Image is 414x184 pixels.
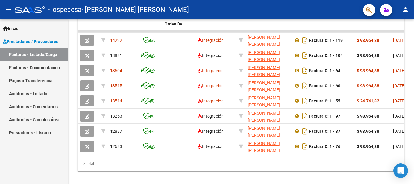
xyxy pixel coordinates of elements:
span: [DATE] [393,129,406,134]
i: Descargar documento [301,51,309,60]
span: [DATE] [393,114,406,119]
i: Descargar documento [301,96,309,106]
div: 27359304299 [248,125,288,138]
strong: Factura C: 1 - 64 [309,68,340,73]
i: Descargar documento [301,66,309,75]
span: Inicio [3,25,18,32]
span: Facturado x Orden De [165,15,187,26]
datatable-header-cell: Monto [354,11,391,37]
span: Integración [198,114,224,119]
span: - ospecesa [48,3,82,16]
strong: $ 98.964,88 [357,129,379,134]
strong: Factura C: 1 - 119 [309,38,343,43]
strong: Factura C: 1 - 60 [309,83,340,88]
span: [PERSON_NAME] [PERSON_NAME] [248,35,280,47]
span: [DATE] [393,144,406,149]
strong: Factura C: 1 - 76 [309,144,340,149]
strong: Factura C: 1 - 97 [309,114,340,119]
span: [DATE] [393,38,406,43]
i: Descargar documento [301,35,309,45]
div: 27359304299 [248,49,288,62]
span: [DATE] [393,53,406,58]
strong: $ 98.964,88 [357,38,379,43]
span: [PERSON_NAME] [PERSON_NAME] [248,111,280,122]
span: 12683 [110,144,122,149]
div: 27359304299 [248,34,288,47]
strong: $ 24.741,82 [357,99,379,103]
span: Integración [198,53,224,58]
datatable-header-cell: CAE [138,11,162,37]
span: Integración [198,99,224,103]
span: Prestadores / Proveedores [3,38,58,45]
span: [DATE] [393,83,406,88]
datatable-header-cell: Facturado x Orden De [162,11,195,37]
span: Integración [198,144,224,149]
div: 27359304299 [248,110,288,122]
div: 8 total [78,156,404,171]
span: Integración [198,68,224,73]
strong: $ 98.964,88 [357,114,379,119]
span: Integración [198,83,224,88]
datatable-header-cell: Area [195,11,236,37]
span: 13514 [110,99,122,103]
div: Open Intercom Messenger [393,163,408,178]
span: [PERSON_NAME] [PERSON_NAME] [248,141,280,153]
strong: Factura C: 1 - 104 [309,53,343,58]
span: 13515 [110,83,122,88]
span: [PERSON_NAME] [PERSON_NAME] [248,80,280,92]
span: [PERSON_NAME] [PERSON_NAME] [248,126,280,138]
span: [PERSON_NAME] [PERSON_NAME] [248,95,280,107]
div: 27359304299 [248,140,288,153]
span: 13881 [110,53,122,58]
span: [PERSON_NAME] [PERSON_NAME] [248,50,280,62]
datatable-header-cell: CPBT [291,11,354,37]
span: 12887 [110,129,122,134]
mat-icon: menu [5,6,12,13]
span: 14222 [110,38,122,43]
span: Integración [198,129,224,134]
i: Descargar documento [301,142,309,151]
strong: Factura C: 1 - 55 [309,99,340,103]
span: - [PERSON_NAME] [PERSON_NAME] [82,3,189,16]
i: Descargar documento [301,111,309,121]
i: Descargar documento [301,81,309,91]
strong: $ 98.964,88 [357,53,379,58]
span: [DATE] [393,99,406,103]
strong: $ 98.964,88 [357,83,379,88]
mat-icon: person [402,6,409,13]
strong: $ 98.964,88 [357,68,379,73]
datatable-header-cell: Razón Social [245,11,291,37]
i: Descargar documento [301,126,309,136]
span: 13253 [110,114,122,119]
span: [DATE] [393,68,406,73]
span: [PERSON_NAME] [PERSON_NAME] [248,65,280,77]
div: 27359304299 [248,64,288,77]
div: 27359304299 [248,79,288,92]
span: Integración [198,38,224,43]
div: 27359304299 [248,95,288,107]
span: 13604 [110,68,122,73]
strong: Factura C: 1 - 87 [309,129,340,134]
strong: $ 98.964,88 [357,144,379,149]
datatable-header-cell: ID [108,11,138,37]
